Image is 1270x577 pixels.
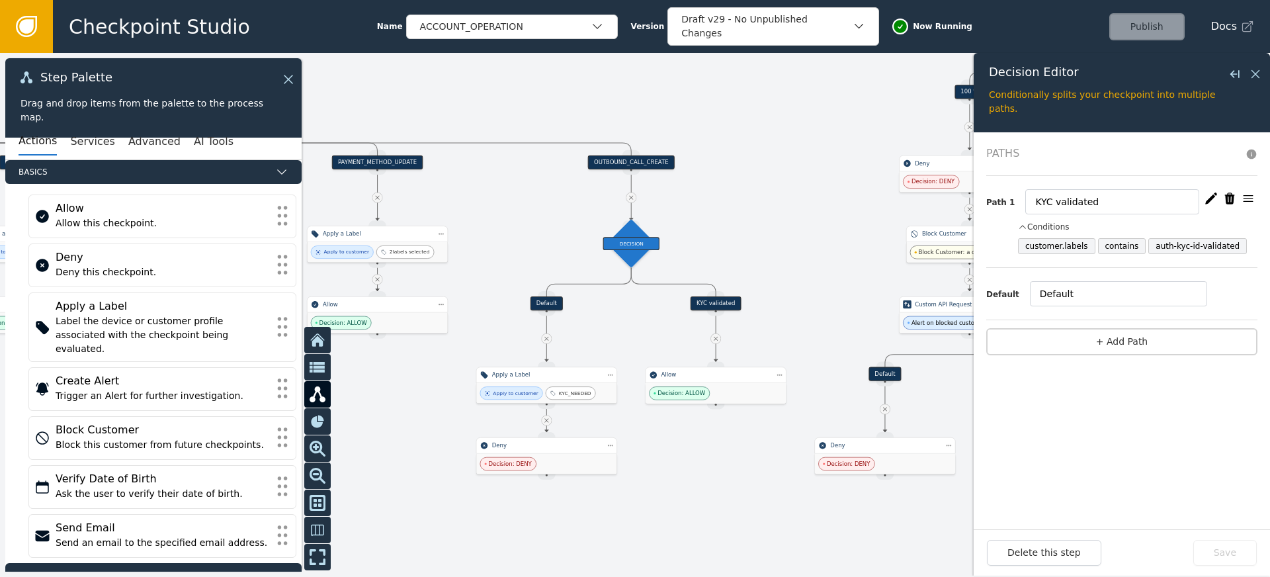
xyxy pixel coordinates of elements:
[56,373,269,389] div: Create Alert
[56,216,269,230] div: Allow this checkpoint.
[128,128,181,155] button: Advanced
[40,71,112,83] span: Step Palette
[986,288,1030,300] div: Default
[492,371,601,379] div: Apply a Label
[56,200,269,216] div: Allow
[986,328,1257,355] button: + Add Path
[323,300,432,309] div: Allow
[21,97,286,124] div: Drag and drop items from the palette to the process map.
[1211,19,1237,34] span: Docs
[19,166,270,178] span: Basics
[1030,281,1207,306] input: Decision name (Default)
[915,300,1024,309] div: Custom API Request
[56,536,269,550] div: Send an email to the specified email address.
[681,13,852,40] div: Draft v29 - No Unpublished Changes
[603,237,659,250] div: DECISION
[324,248,369,255] div: Apply to customer
[1148,238,1247,254] span: auth-kyc-id-validated
[1018,221,1070,233] button: Conditions
[1025,189,1199,214] input: Assign Decision Name
[56,249,269,265] div: Deny
[691,296,741,310] div: KYC validated
[56,265,269,279] div: Deny this checkpoint.
[989,66,1079,78] span: Decision Editor
[56,314,269,356] div: Label the device or customer profile associated with the checkpoint being evaluated.
[559,390,591,397] div: KYC_NEEDED
[332,155,423,169] div: PAYMENT_METHOD_UPDATE
[420,20,591,34] div: ACCOUNT_OPERATION
[488,460,531,468] span: Decision: DENY
[56,520,269,536] div: Send Email
[56,389,269,403] div: Trigger an Alert for further investigation.
[406,15,618,39] button: ACCOUNT_OPERATION
[69,12,250,42] span: Checkpoint Studio
[56,438,269,452] div: Block this customer from future checkpoints.
[492,441,601,450] div: Deny
[390,248,430,255] div: 2 labels selected
[986,197,1025,208] div: Path 1
[667,7,879,46] button: Draft v29 - No Unpublished Changes
[986,146,1239,162] span: Paths
[1098,238,1146,254] span: contains
[911,177,954,186] span: Decision: DENY
[70,128,114,155] button: Services
[56,298,269,314] div: Apply a Label
[830,441,939,450] div: Deny
[323,230,432,238] div: Apply a Label
[1025,242,1088,250] div: customer.labels
[530,296,563,310] div: Default
[922,230,1017,238] div: Block Customer
[1211,19,1254,34] a: Docs
[319,318,367,327] span: Decision: ALLOW
[19,128,57,155] button: Actions
[987,540,1101,566] button: Delete this step
[588,155,675,169] div: OUTBOUND_CALL_CREATE
[915,159,1024,168] div: Deny
[631,21,665,32] span: Version
[986,176,1257,268] div: Path 1ConditionsConditions
[868,367,901,380] div: Default
[493,390,538,397] div: Apply to customer
[56,471,269,487] div: Verify Date of Birth
[919,248,982,257] span: Block Customer: a day
[56,422,269,438] div: Block Customer
[954,85,984,99] div: 100 %
[657,389,705,398] span: Decision: ALLOW
[827,460,870,468] span: Decision: DENY
[911,318,986,327] span: Alert on blocked customer
[377,21,403,32] span: Name
[661,371,771,379] div: Allow
[913,21,972,32] span: Now Running
[1018,238,1257,254] section: Conditions
[194,128,233,155] button: AI Tools
[56,487,269,501] div: Ask the user to verify their date of birth.
[989,88,1255,116] div: Conditionally splits your checkpoint into multiple paths.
